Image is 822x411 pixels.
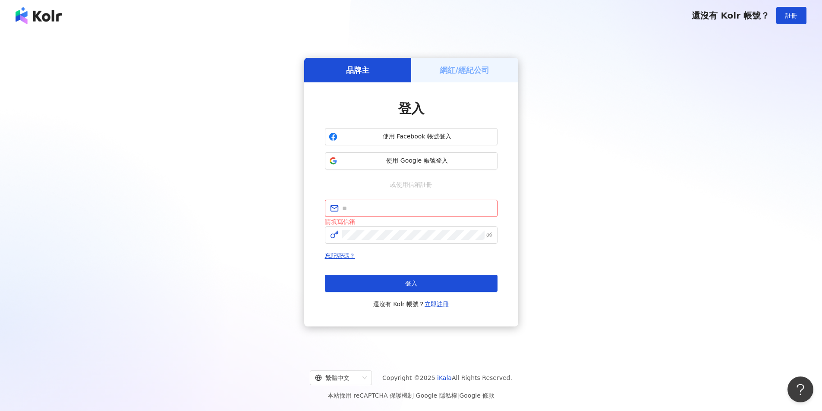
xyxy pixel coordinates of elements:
[328,390,494,401] span: 本站採用 reCAPTCHA 保護機制
[16,7,62,24] img: logo
[346,65,369,75] h5: 品牌主
[384,180,438,189] span: 或使用信箱註冊
[325,128,498,145] button: 使用 Facebook 帳號登入
[459,392,494,399] a: Google 條款
[373,299,449,309] span: 還沒有 Kolr 帳號？
[486,232,492,238] span: eye-invisible
[457,392,460,399] span: |
[325,152,498,169] button: 使用 Google 帳號登入
[325,252,355,259] a: 忘記密碼？
[787,376,813,402] iframe: Help Scout Beacon - Open
[325,275,498,292] button: 登入
[437,374,452,381] a: iKala
[425,301,449,307] a: 立即註冊
[325,217,498,226] div: 請填寫信箱
[341,157,494,165] span: 使用 Google 帳號登入
[692,10,769,21] span: 還沒有 Kolr 帳號？
[341,132,494,141] span: 使用 Facebook 帳號登入
[315,371,359,385] div: 繁體中文
[785,12,797,19] span: 註冊
[414,392,416,399] span: |
[416,392,457,399] a: Google 隱私權
[398,101,424,116] span: 登入
[776,7,806,24] button: 註冊
[382,373,512,383] span: Copyright © 2025 All Rights Reserved.
[440,65,489,75] h5: 網紅/經紀公司
[405,280,417,287] span: 登入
